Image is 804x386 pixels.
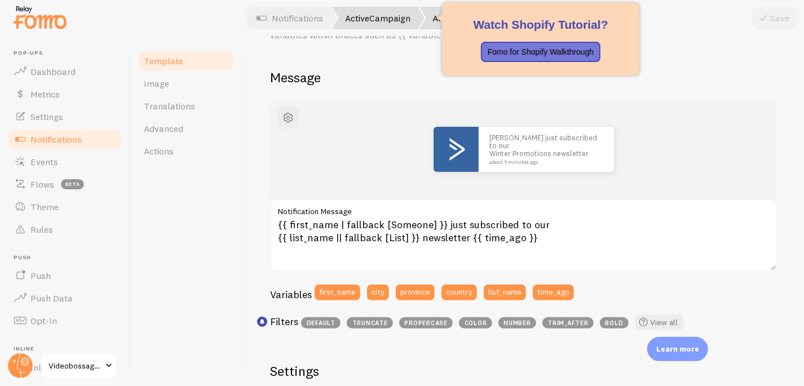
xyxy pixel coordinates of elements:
[30,292,73,304] span: Push Data
[481,42,601,62] button: Fomo for Shopify Walkthrough
[484,285,526,300] button: list_name
[488,46,594,57] p: Fomo for Shopify Walkthrough
[270,315,298,328] h3: Filters
[7,196,123,218] a: Theme
[7,287,123,309] a: Push Data
[542,317,594,329] span: trim_after
[144,145,174,157] span: Actions
[399,317,453,329] span: propercase
[270,69,777,86] h2: Message
[30,88,60,100] span: Metrics
[137,140,236,162] a: Actions
[144,100,195,112] span: Translations
[12,3,68,32] img: fomo-relay-logo-orange.svg
[14,345,123,353] span: Inline
[30,156,58,167] span: Events
[30,315,57,326] span: Opt-In
[30,134,82,145] span: Notifications
[137,117,236,140] a: Advanced
[270,199,777,218] label: Notification Message
[367,285,389,300] button: city
[301,317,341,329] span: default
[434,127,479,172] img: Fomo
[14,50,123,57] span: Pop-ups
[7,60,123,83] a: Dashboard
[459,317,492,329] span: color
[270,288,312,301] h3: Variables
[41,352,117,379] a: Videobossagent
[441,285,477,300] button: country
[61,179,84,189] span: beta
[30,201,59,212] span: Theme
[48,359,102,372] span: Videobossagent
[7,150,123,173] a: Events
[30,66,76,77] span: Dashboard
[347,317,393,329] span: truncate
[7,264,123,287] a: Push
[7,309,123,332] a: Opt-In
[257,317,267,327] svg: <p>Use filters like | propercase to change CITY to City in your templates</p>
[647,337,708,361] div: Learn more
[14,254,123,261] span: Push
[144,55,183,66] span: Template
[656,344,699,354] p: Learn more
[137,95,236,117] a: Translations
[7,105,123,128] a: Settings
[137,72,236,95] a: Image
[30,111,63,122] span: Settings
[490,134,603,165] p: [PERSON_NAME] just subscribed to our Winter Promotions newsletter
[7,173,123,196] a: Flows beta
[30,270,51,281] span: Push
[490,159,599,165] small: about 4 minutes ago
[600,317,629,329] span: bold
[396,285,435,300] button: province
[7,218,123,241] a: Rules
[635,314,684,330] a: View all
[533,285,574,300] button: time_ago
[270,362,608,380] h2: Settings
[137,50,236,72] a: Template
[7,83,123,105] a: Metrics
[144,123,183,134] span: Advanced
[498,317,536,329] span: number
[30,179,54,190] span: Flows
[315,285,360,300] button: first_name
[30,224,53,235] span: Rules
[456,16,626,33] h2: Watch Shopify Tutorial?
[7,128,123,150] a: Notifications
[144,78,169,89] span: Image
